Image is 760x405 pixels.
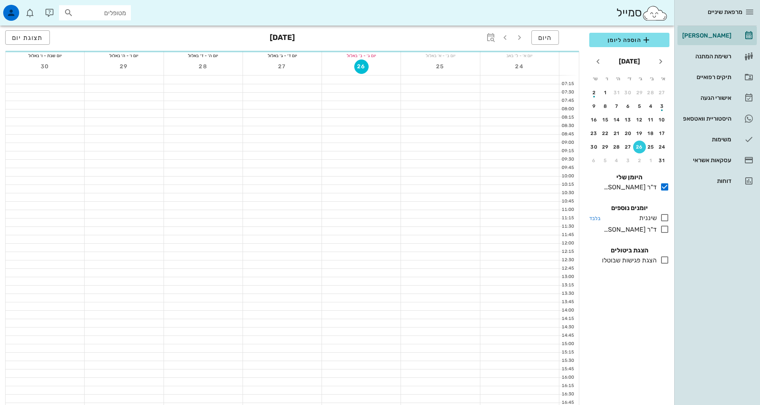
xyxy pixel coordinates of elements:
div: 30 [588,144,600,150]
div: 27 [656,90,669,95]
a: עסקאות אשראי [677,151,757,170]
div: 09:30 [559,156,576,163]
div: 07:15 [559,81,576,87]
div: 11:45 [559,232,576,238]
div: 17 [656,131,669,136]
button: 29 [117,60,131,74]
div: סמייל [616,4,668,22]
div: 18 [645,131,657,136]
span: מרפאת שיניים [708,8,742,16]
a: תגהיסטוריית וואטסאפ [677,109,757,128]
span: תג [24,6,28,11]
button: 9 [588,100,600,113]
th: ב׳ [647,72,657,85]
button: 3 [656,100,669,113]
div: 2 [633,158,646,163]
div: 11:00 [559,206,576,213]
h4: היומן שלי [589,173,669,182]
img: SmileCloud logo [642,5,668,21]
span: 28 [196,63,210,70]
button: 28 [645,86,657,99]
div: 15 [599,117,612,123]
div: יום ג׳ - ב׳ באלול [322,52,401,60]
div: 08:15 [559,114,576,121]
div: 13 [622,117,635,123]
div: 4 [645,103,657,109]
div: 09:00 [559,139,576,146]
button: חודש שעבר [653,54,668,69]
button: 10 [656,113,669,126]
span: 27 [275,63,290,70]
div: 14:00 [559,307,576,314]
div: 10:30 [559,190,576,197]
h4: יומנים נוספים [589,203,669,213]
button: 30 [588,141,600,153]
button: 20 [622,127,635,140]
div: ד"ר [PERSON_NAME] [600,225,657,234]
button: 28 [610,141,623,153]
div: 26 [633,144,646,150]
div: 11:30 [559,223,576,230]
div: [PERSON_NAME] [681,32,731,39]
div: 10:15 [559,181,576,188]
div: היסטוריית וואטסאפ [681,115,731,122]
div: 13:30 [559,290,576,297]
div: 19 [633,131,646,136]
div: יום שבת - ו׳ באלול [6,52,84,60]
div: 7 [610,103,623,109]
button: הוספה ליומן [589,33,669,47]
button: 6 [588,154,600,167]
button: 26 [354,60,369,74]
div: 11 [645,117,657,123]
div: 5 [633,103,646,109]
button: 1 [645,154,657,167]
button: 17 [656,127,669,140]
div: 10:00 [559,173,576,180]
div: 14:30 [559,324,576,331]
div: 14 [610,117,623,123]
button: 14 [610,113,623,126]
div: 09:15 [559,148,576,155]
button: 12 [633,113,646,126]
div: 16 [588,117,600,123]
div: 14:15 [559,316,576,322]
button: 4 [645,100,657,113]
span: הוספה ליומן [596,35,663,45]
div: 07:30 [559,89,576,96]
div: 30 [622,90,635,95]
button: 21 [610,127,623,140]
div: 25 [645,144,657,150]
button: 24 [656,141,669,153]
button: היום [531,30,559,45]
div: 16:00 [559,374,576,381]
th: ש׳ [590,72,600,85]
button: 27 [275,60,290,74]
div: יום א׳ - ל׳ באב [480,52,559,60]
button: 29 [633,86,646,99]
button: 24 [512,60,527,74]
div: 31 [610,90,623,95]
div: 5 [599,158,612,163]
div: יום ד׳ - ג׳ באלול [243,52,322,60]
th: ה׳ [613,72,623,85]
button: 1 [599,86,612,99]
div: 2 [588,90,600,95]
div: 27 [622,144,635,150]
button: 6 [622,100,635,113]
span: היום [538,34,552,42]
button: 15 [599,113,612,126]
div: 3 [656,103,669,109]
div: 10:45 [559,198,576,205]
div: 29 [633,90,646,95]
span: 24 [512,63,527,70]
div: 15:45 [559,366,576,373]
h3: [DATE] [270,30,295,46]
div: 21 [610,131,623,136]
button: 30 [622,86,635,99]
div: 6 [588,158,600,163]
button: 31 [610,86,623,99]
div: 3 [622,158,635,163]
button: 2 [588,86,600,99]
div: 1 [599,90,612,95]
div: יום ו׳ - ה׳ באלול [85,52,163,60]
